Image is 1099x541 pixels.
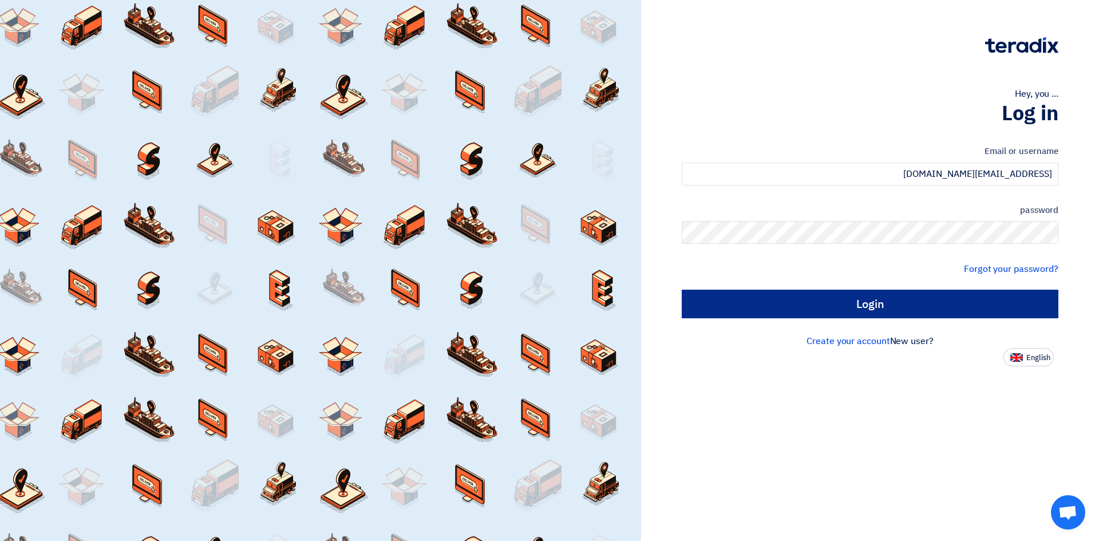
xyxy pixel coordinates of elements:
[1002,98,1058,129] font: Log in
[985,145,1058,157] font: Email or username
[1020,204,1058,216] font: password
[807,334,890,348] a: Create your account
[1026,352,1050,363] font: English
[1010,353,1023,362] img: en-US.png
[985,37,1058,53] img: Teradix logo
[1015,87,1058,101] font: Hey, you ...
[1051,495,1085,530] div: Open chat
[890,334,934,348] font: New user?
[1003,348,1054,366] button: English
[964,262,1058,276] a: Forgot your password?
[682,290,1058,318] input: Login
[682,163,1058,185] input: Enter your work email or username...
